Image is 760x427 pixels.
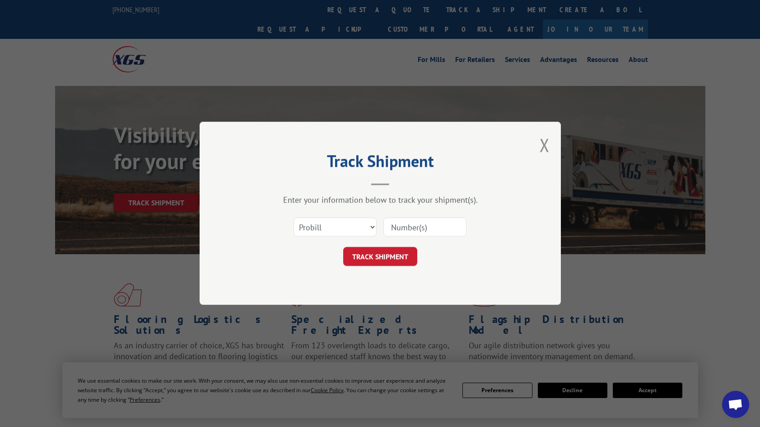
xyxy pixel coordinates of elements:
[722,391,749,418] div: Open chat
[540,133,550,157] button: Close modal
[383,218,466,237] input: Number(s)
[245,155,516,172] h2: Track Shipment
[245,195,516,205] div: Enter your information below to track your shipment(s).
[343,247,417,266] button: TRACK SHIPMENT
